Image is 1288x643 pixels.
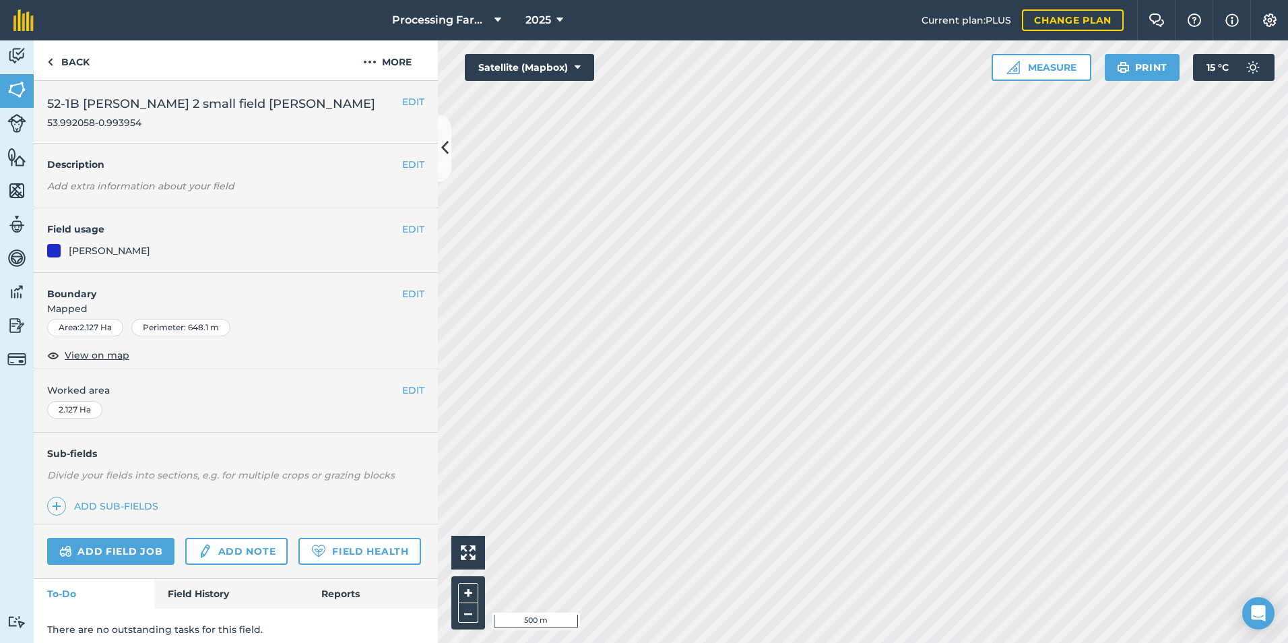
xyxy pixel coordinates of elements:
[1022,9,1124,31] a: Change plan
[308,579,438,609] a: Reports
[7,181,26,201] img: svg+xml;base64,PHN2ZyB4bWxucz0iaHR0cDovL3d3dy53My5vcmcvMjAwMC9zdmciIHdpZHRoPSI1NiIgaGVpZ2h0PSI2MC...
[47,116,375,129] span: 53.992058-0.993954
[363,54,377,70] img: svg+xml;base64,PHN2ZyB4bWxucz0iaHR0cDovL3d3dy53My5vcmcvMjAwMC9zdmciIHdpZHRoPSIyMCIgaGVpZ2h0PSIyNC...
[47,622,424,637] p: There are no outstanding tasks for this field.
[197,543,212,559] img: svg+xml;base64,PD94bWwgdmVyc2lvbj0iMS4wIiBlbmNvZGluZz0idXRmLTgiPz4KPCEtLSBHZW5lcmF0b3I6IEFkb2JlIE...
[7,350,26,369] img: svg+xml;base64,PD94bWwgdmVyc2lvbj0iMS4wIiBlbmNvZGluZz0idXRmLTgiPz4KPCEtLSBHZW5lcmF0b3I6IEFkb2JlIE...
[402,286,424,301] button: EDIT
[47,319,123,336] div: Area : 2.127 Ha
[34,579,154,609] a: To-Do
[992,54,1091,81] button: Measure
[69,243,150,258] div: [PERSON_NAME]
[402,157,424,172] button: EDIT
[1186,13,1202,27] img: A question mark icon
[298,538,420,565] a: Field Health
[154,579,307,609] a: Field History
[1239,54,1266,81] img: svg+xml;base64,PD94bWwgdmVyc2lvbj0iMS4wIiBlbmNvZGluZz0idXRmLTgiPz4KPCEtLSBHZW5lcmF0b3I6IEFkb2JlIE...
[7,248,26,268] img: svg+xml;base64,PD94bWwgdmVyc2lvbj0iMS4wIiBlbmNvZGluZz0idXRmLTgiPz4KPCEtLSBHZW5lcmF0b3I6IEFkb2JlIE...
[7,282,26,302] img: svg+xml;base64,PD94bWwgdmVyc2lvbj0iMS4wIiBlbmNvZGluZz0idXRmLTgiPz4KPCEtLSBHZW5lcmF0b3I6IEFkb2JlIE...
[402,94,424,109] button: EDIT
[47,180,234,192] em: Add extra information about your field
[131,319,230,336] div: Perimeter : 648.1 m
[392,12,489,28] span: Processing Farms
[1225,12,1239,28] img: svg+xml;base64,PHN2ZyB4bWxucz0iaHR0cDovL3d3dy53My5vcmcvMjAwMC9zdmciIHdpZHRoPSIxNyIgaGVpZ2h0PSIxNy...
[13,9,34,31] img: fieldmargin Logo
[34,301,438,316] span: Mapped
[7,214,26,235] img: svg+xml;base64,PD94bWwgdmVyc2lvbj0iMS4wIiBlbmNvZGluZz0idXRmLTgiPz4KPCEtLSBHZW5lcmF0b3I6IEFkb2JlIE...
[1105,54,1180,81] button: Print
[47,347,59,363] img: svg+xml;base64,PHN2ZyB4bWxucz0iaHR0cDovL3d3dy53My5vcmcvMjAwMC9zdmciIHdpZHRoPSIxOCIgaGVpZ2h0PSIyNC...
[458,603,478,623] button: –
[337,40,438,80] button: More
[7,80,26,100] img: svg+xml;base64,PHN2ZyB4bWxucz0iaHR0cDovL3d3dy53My5vcmcvMjAwMC9zdmciIHdpZHRoPSI1NiIgaGVpZ2h0PSI2MC...
[34,446,438,461] h4: Sub-fields
[1193,54,1275,81] button: 15 °C
[47,538,174,565] a: Add field job
[465,54,594,81] button: Satellite (Mapbox)
[47,383,424,398] span: Worked area
[7,615,26,628] img: svg+xml;base64,PD94bWwgdmVyc2lvbj0iMS4wIiBlbmNvZGluZz0idXRmLTgiPz4KPCEtLSBHZW5lcmF0b3I6IEFkb2JlIE...
[7,114,26,133] img: svg+xml;base64,PD94bWwgdmVyc2lvbj0iMS4wIiBlbmNvZGluZz0idXRmLTgiPz4KPCEtLSBHZW5lcmF0b3I6IEFkb2JlIE...
[34,40,103,80] a: Back
[1242,597,1275,630] div: Open Intercom Messenger
[1262,13,1278,27] img: A cog icon
[47,94,375,113] span: 52-1B [PERSON_NAME] 2 small field [PERSON_NAME]
[47,497,164,516] a: Add sub-fields
[1117,59,1130,75] img: svg+xml;base64,PHN2ZyB4bWxucz0iaHR0cDovL3d3dy53My5vcmcvMjAwMC9zdmciIHdpZHRoPSIxOSIgaGVpZ2h0PSIyNC...
[47,54,53,70] img: svg+xml;base64,PHN2ZyB4bWxucz0iaHR0cDovL3d3dy53My5vcmcvMjAwMC9zdmciIHdpZHRoPSI5IiBoZWlnaHQ9IjI0Ii...
[1006,61,1020,74] img: Ruler icon
[1206,54,1229,81] span: 15 ° C
[65,348,129,363] span: View on map
[402,383,424,398] button: EDIT
[7,147,26,167] img: svg+xml;base64,PHN2ZyB4bWxucz0iaHR0cDovL3d3dy53My5vcmcvMjAwMC9zdmciIHdpZHRoPSI1NiIgaGVpZ2h0PSI2MC...
[47,222,402,237] h4: Field usage
[47,401,102,419] div: 2.127 Ha
[185,538,288,565] a: Add note
[59,543,72,559] img: svg+xml;base64,PD94bWwgdmVyc2lvbj0iMS4wIiBlbmNvZGluZz0idXRmLTgiPz4KPCEtLSBHZW5lcmF0b3I6IEFkb2JlIE...
[52,498,61,514] img: svg+xml;base64,PHN2ZyB4bWxucz0iaHR0cDovL3d3dy53My5vcmcvMjAwMC9zdmciIHdpZHRoPSIxNCIgaGVpZ2h0PSIyNC...
[1149,13,1165,27] img: Two speech bubbles overlapping with the left bubble in the forefront
[7,46,26,66] img: svg+xml;base64,PD94bWwgdmVyc2lvbj0iMS4wIiBlbmNvZGluZz0idXRmLTgiPz4KPCEtLSBHZW5lcmF0b3I6IEFkb2JlIE...
[34,273,402,301] h4: Boundary
[7,315,26,336] img: svg+xml;base64,PD94bWwgdmVyc2lvbj0iMS4wIiBlbmNvZGluZz0idXRmLTgiPz4KPCEtLSBHZW5lcmF0b3I6IEFkb2JlIE...
[47,347,129,363] button: View on map
[47,157,424,172] h4: Description
[525,12,551,28] span: 2025
[47,469,395,481] em: Divide your fields into sections, e.g. for multiple crops or grazing blocks
[461,545,476,560] img: Four arrows, one pointing top left, one top right, one bottom right and the last bottom left
[458,583,478,603] button: +
[922,13,1011,28] span: Current plan : PLUS
[402,222,424,237] button: EDIT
